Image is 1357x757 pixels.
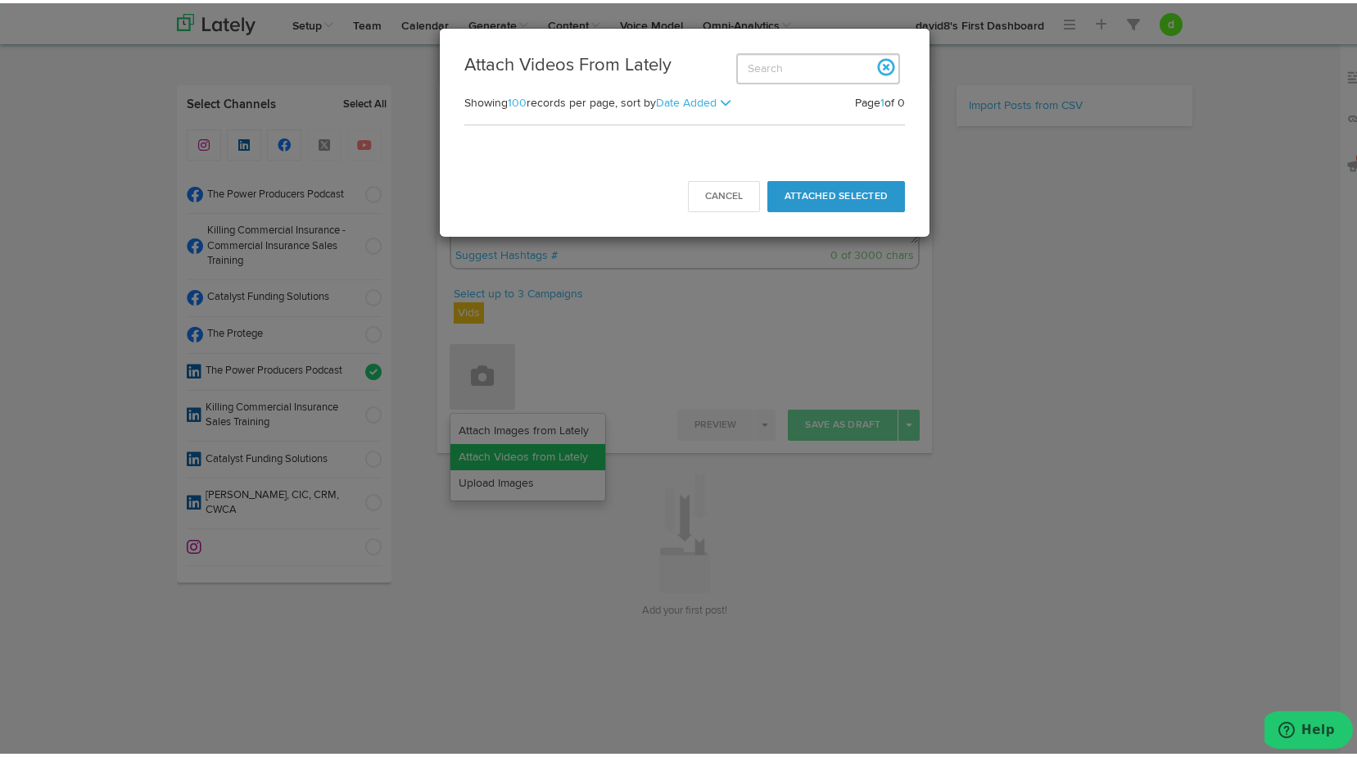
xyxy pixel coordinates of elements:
iframe: Opens a widget where you can find more information [1264,708,1353,749]
button: Cancel [688,178,760,209]
button: Attached Selected [767,178,905,209]
span: sort by [621,94,720,106]
input: Search [736,50,900,81]
a: 1 [880,94,884,106]
h3: Attach Videos From Lately [464,50,905,75]
span: Showing records per page, [464,94,617,106]
span: Page of 0 [855,94,905,106]
a: Date Added [656,94,717,106]
a: 100 [508,94,527,106]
